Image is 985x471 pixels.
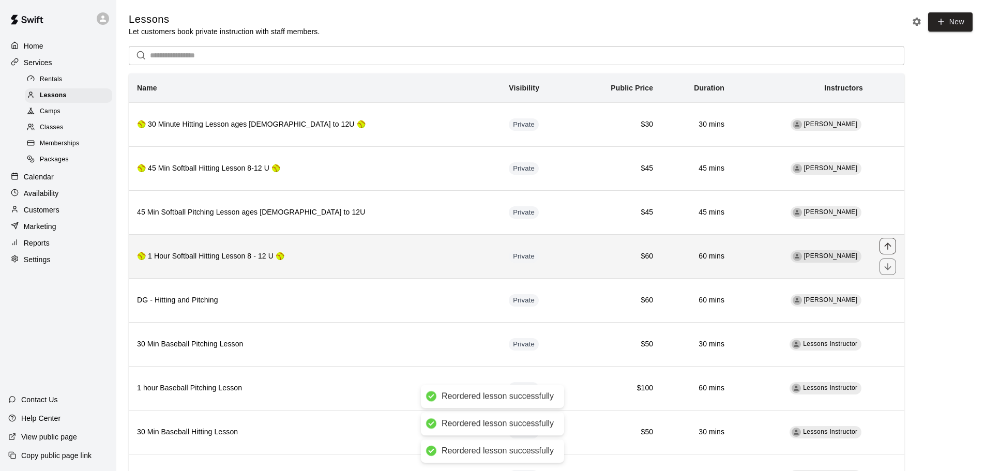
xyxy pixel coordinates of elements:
[670,251,724,262] h6: 60 mins
[792,428,801,437] div: Lessons Instructor
[509,208,539,218] span: Private
[580,163,653,174] h6: $45
[670,295,724,306] h6: 60 mins
[8,235,108,251] a: Reports
[24,254,51,265] p: Settings
[137,427,492,438] h6: 30 Min Baseball Hitting Lesson
[40,90,67,101] span: Lessons
[442,418,554,429] div: Reordered lesson successfully
[137,251,492,262] h6: 🥎 1 Hour Softball Hitting Lesson 8 - 12 U 🥎
[509,382,539,394] div: This service is hidden, and can only be accessed via a direct link
[8,219,108,234] div: Marketing
[8,38,108,54] a: Home
[40,139,79,149] span: Memberships
[670,339,724,350] h6: 30 mins
[24,172,54,182] p: Calendar
[580,383,653,394] h6: $100
[824,84,863,92] b: Instructors
[509,118,539,131] div: This service is hidden, and can only be accessed via a direct link
[804,208,858,216] span: [PERSON_NAME]
[25,88,112,103] div: Lessons
[137,84,157,92] b: Name
[24,57,52,68] p: Services
[24,41,43,51] p: Home
[509,294,539,307] div: This service is hidden, and can only be accessed via a direct link
[8,55,108,70] div: Services
[24,221,56,232] p: Marketing
[24,205,59,215] p: Customers
[909,14,925,29] button: Lesson settings
[694,84,724,92] b: Duration
[8,202,108,218] a: Customers
[25,71,116,87] a: Rentals
[21,450,92,461] p: Copy public page link
[509,340,539,350] span: Private
[137,383,492,394] h6: 1 hour Baseball Pitching Lesson
[803,428,857,435] span: Lessons Instructor
[509,296,539,306] span: Private
[509,338,539,351] div: This service is hidden, and can only be accessed via a direct link
[40,107,60,117] span: Camps
[880,259,896,275] button: move item down
[670,207,724,218] h6: 45 mins
[670,119,724,130] h6: 30 mins
[137,295,492,306] h6: DG - Hitting and Pitching
[442,391,554,402] div: Reordered lesson successfully
[25,136,112,151] div: Memberships
[880,238,896,254] button: move item up
[25,136,116,152] a: Memberships
[509,206,539,219] div: This service is hidden, and can only be accessed via a direct link
[793,120,802,129] div: Daniel Gonzalez
[24,188,59,199] p: Availability
[670,427,724,438] h6: 30 mins
[442,446,554,457] div: Reordered lesson successfully
[509,162,539,175] div: This service is hidden, and can only be accessed via a direct link
[804,296,858,303] span: [PERSON_NAME]
[25,87,116,103] a: Lessons
[25,153,112,167] div: Packages
[8,169,108,185] a: Calendar
[137,339,492,350] h6: 30 Min Baseball Pitching Lesson
[803,384,857,391] span: Lessons Instructor
[804,164,858,172] span: [PERSON_NAME]
[670,383,724,394] h6: 60 mins
[509,120,539,130] span: Private
[509,250,539,263] div: This service is hidden, and can only be accessed via a direct link
[137,119,492,130] h6: 🥎 30 Minute Hitting Lesson ages [DEMOGRAPHIC_DATA] to 12U 🥎
[21,413,60,423] p: Help Center
[792,384,801,393] div: Lessons Instructor
[8,186,108,201] a: Availability
[580,251,653,262] h6: $60
[137,163,492,174] h6: 🥎 45 Min Softball Hitting Lesson 8-12 U 🥎
[580,207,653,218] h6: $45
[580,295,653,306] h6: $60
[21,432,77,442] p: View public page
[803,340,857,347] span: Lessons Instructor
[137,207,492,218] h6: 45 Min Softball Pitching Lesson ages [DEMOGRAPHIC_DATA] to 12U
[804,120,858,128] span: [PERSON_NAME]
[40,74,63,85] span: Rentals
[25,104,116,120] a: Camps
[40,155,69,165] span: Packages
[509,252,539,262] span: Private
[8,252,108,267] div: Settings
[25,152,116,168] a: Packages
[580,119,653,130] h6: $30
[25,104,112,119] div: Camps
[792,340,801,349] div: Lessons Instructor
[793,296,802,305] div: Daniel Gonzalez
[129,26,320,37] p: Let customers book private instruction with staff members.
[793,252,802,261] div: Daniel Gonzalez
[129,12,320,26] h5: Lessons
[928,12,973,32] a: New
[40,123,63,133] span: Classes
[580,339,653,350] h6: $50
[24,238,50,248] p: Reports
[21,394,58,405] p: Contact Us
[670,163,724,174] h6: 45 mins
